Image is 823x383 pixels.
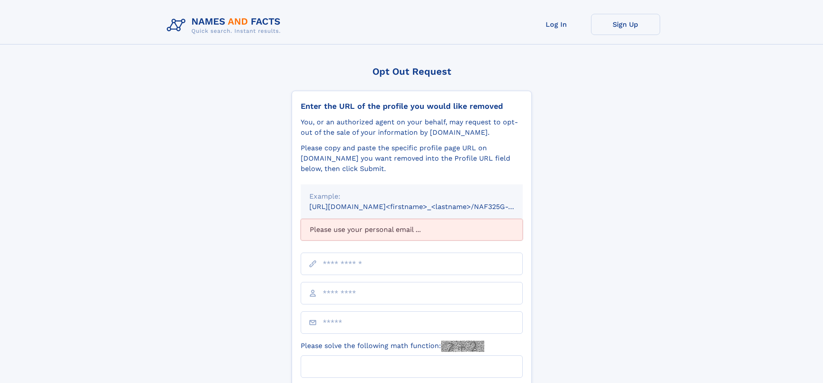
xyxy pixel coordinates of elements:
div: Enter the URL of the profile you would like removed [301,101,523,111]
div: Please use your personal email ... [301,219,523,241]
div: Please copy and paste the specific profile page URL on [DOMAIN_NAME] you want removed into the Pr... [301,143,523,174]
small: [URL][DOMAIN_NAME]<firstname>_<lastname>/NAF325G-xxxxxxxx [309,203,539,211]
div: You, or an authorized agent on your behalf, may request to opt-out of the sale of your informatio... [301,117,523,138]
div: Example: [309,191,514,202]
a: Log In [522,14,591,35]
div: Opt Out Request [292,66,532,77]
label: Please solve the following math function: [301,341,484,352]
img: Logo Names and Facts [163,14,288,37]
a: Sign Up [591,14,660,35]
